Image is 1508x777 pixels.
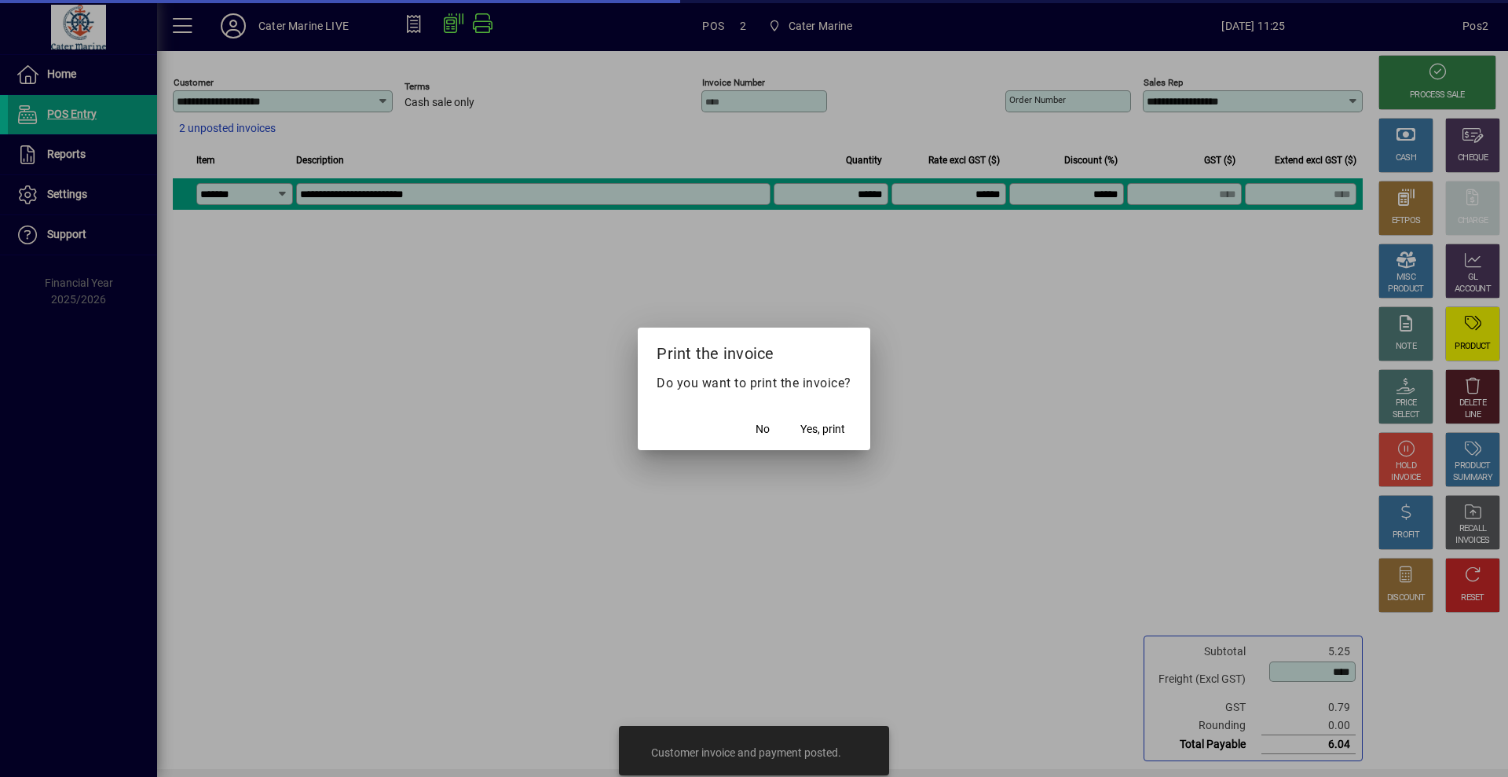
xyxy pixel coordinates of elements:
[657,374,851,393] p: Do you want to print the invoice?
[738,416,788,444] button: No
[794,416,851,444] button: Yes, print
[756,421,770,438] span: No
[638,328,870,373] h2: Print the invoice
[800,421,845,438] span: Yes, print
